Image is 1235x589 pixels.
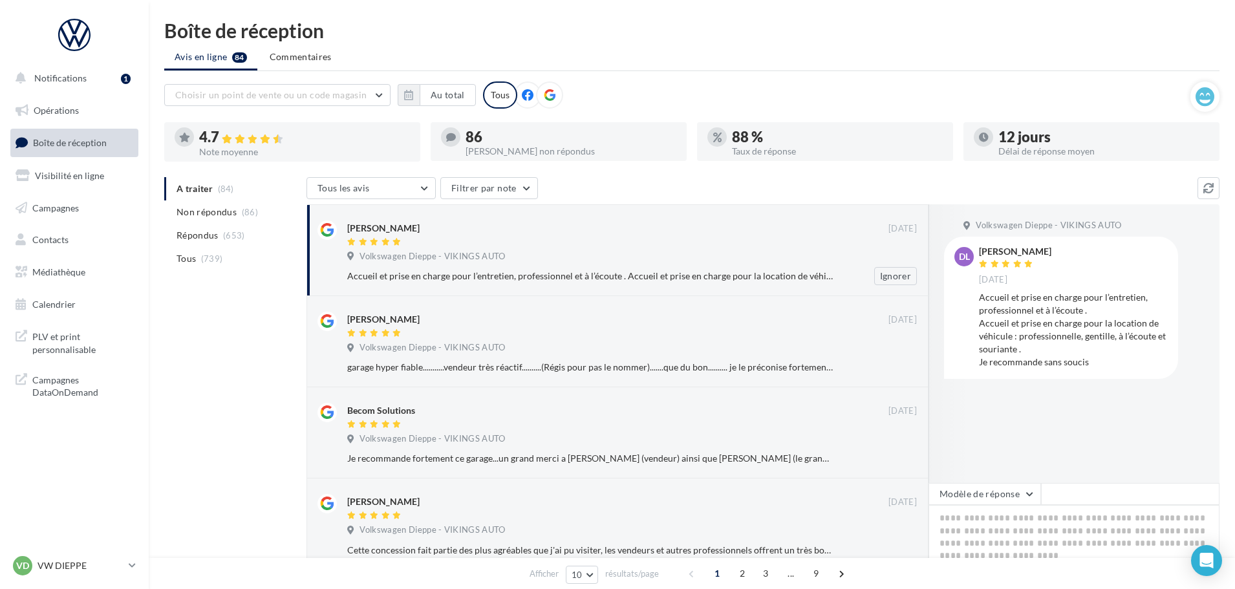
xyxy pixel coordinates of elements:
div: [PERSON_NAME] [347,495,420,508]
div: 4.7 [199,130,410,145]
span: [DATE] [888,405,917,417]
button: Au total [398,84,476,106]
span: Campagnes [32,202,79,213]
span: Répondus [177,229,219,242]
span: Afficher [530,568,559,580]
span: [DATE] [888,497,917,508]
span: Volkswagen Dieppe - VIKINGS AUTO [976,220,1121,231]
span: PLV et print personnalisable [32,328,133,356]
button: Choisir un point de vente ou un code magasin [164,84,391,106]
span: Volkswagen Dieppe - VIKINGS AUTO [360,251,505,262]
div: Tous [483,81,517,109]
div: [PERSON_NAME] [347,313,420,326]
span: 2 [732,563,753,584]
button: Modèle de réponse [929,483,1041,505]
span: Notifications [34,72,87,83]
div: [PERSON_NAME] non répondus [466,147,676,156]
span: Tous les avis [317,182,370,193]
a: Campagnes [8,195,141,222]
span: Choisir un point de vente ou un code magasin [175,89,367,100]
span: Opérations [34,105,79,116]
div: Délai de réponse moyen [998,147,1209,156]
div: 1 [121,74,131,84]
span: 1 [707,563,727,584]
div: Open Intercom Messenger [1191,545,1222,576]
div: Taux de réponse [732,147,943,156]
span: (653) [223,230,245,241]
span: (86) [242,207,258,217]
span: [DATE] [888,223,917,235]
span: 3 [755,563,776,584]
span: Commentaires [270,51,332,62]
div: 88 % [732,130,943,144]
p: VW DIEPPE [38,559,124,572]
span: Non répondus [177,206,237,219]
span: Tous [177,252,196,265]
div: Accueil et prise en charge pour l’entretien, professionnel et à l’écoute . Accueil et prise en ch... [347,270,833,283]
a: Médiathèque [8,259,141,286]
span: Contacts [32,234,69,245]
span: Volkswagen Dieppe - VIKINGS AUTO [360,524,505,536]
a: Calendrier [8,291,141,318]
span: VD [16,559,29,572]
div: Note moyenne [199,147,410,156]
span: Campagnes DataOnDemand [32,371,133,399]
span: Calendrier [32,299,76,310]
a: Boîte de réception [8,129,141,156]
span: 10 [572,570,583,580]
div: 12 jours [998,130,1209,144]
span: [DATE] [979,274,1007,286]
span: 9 [806,563,826,584]
a: PLV et print personnalisable [8,323,141,361]
button: Au total [420,84,476,106]
a: Contacts [8,226,141,253]
span: Médiathèque [32,266,85,277]
span: dl [959,250,970,263]
span: Volkswagen Dieppe - VIKINGS AUTO [360,342,505,354]
a: VD VW DIEPPE [10,553,138,578]
a: Opérations [8,97,141,124]
div: Boîte de réception [164,21,1219,40]
div: garage hyper fiable...........vendeur très réactif..........(Régis pour pas le nommer).......que ... [347,361,833,374]
a: Visibilité en ligne [8,162,141,189]
span: résultats/page [605,568,659,580]
span: ... [780,563,801,584]
div: 86 [466,130,676,144]
span: Visibilité en ligne [35,170,104,181]
a: Campagnes DataOnDemand [8,366,141,404]
span: [DATE] [888,314,917,326]
div: [PERSON_NAME] [979,247,1051,256]
button: Notifications 1 [8,65,136,92]
div: Je recommande fortement ce garage...un grand merci a [PERSON_NAME] (vendeur) ainsi que [PERSON_NA... [347,452,833,465]
button: Filtrer par note [440,177,538,199]
div: Becom Solutions [347,404,415,417]
div: Accueil et prise en charge pour l’entretien, professionnel et à l’écoute . Accueil et prise en ch... [979,291,1168,369]
button: Ignorer [874,267,917,285]
button: 10 [566,566,599,584]
div: [PERSON_NAME] [347,222,420,235]
span: Volkswagen Dieppe - VIKINGS AUTO [360,433,505,445]
span: Boîte de réception [33,137,107,148]
div: Cette concession fait partie des plus agréables que j'ai pu visiter, les vendeurs et autres profe... [347,544,833,557]
button: Tous les avis [306,177,436,199]
span: (739) [201,253,223,264]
